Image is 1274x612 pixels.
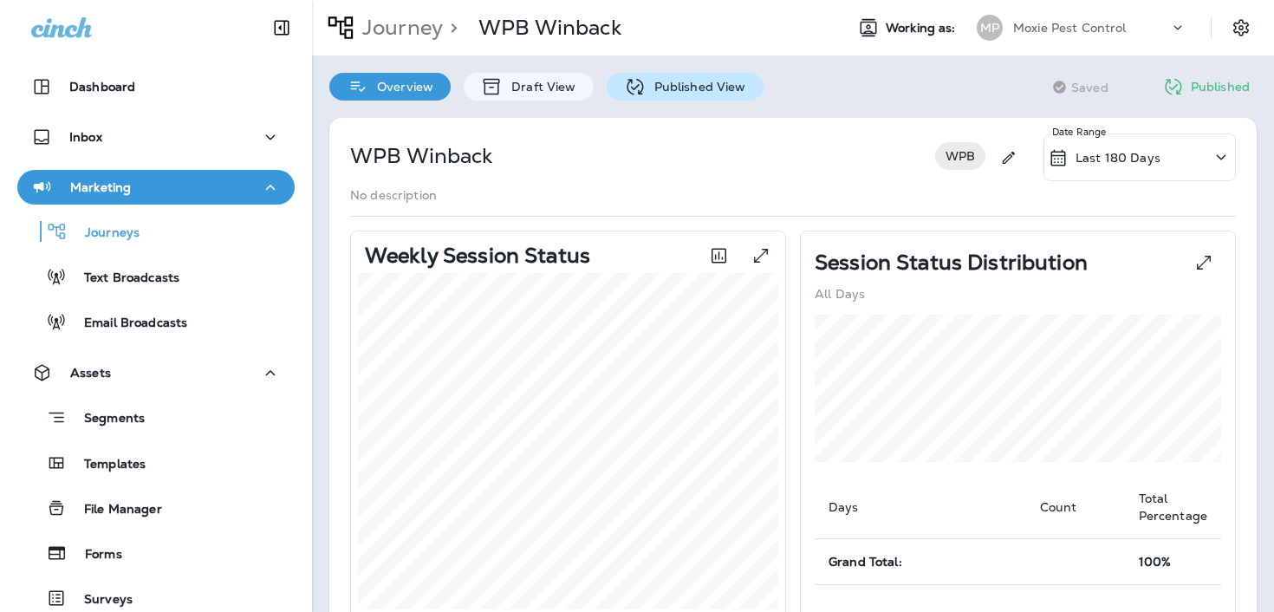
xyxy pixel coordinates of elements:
p: WPB Winback [478,15,621,41]
p: Date Range [1052,125,1108,139]
button: Segments [17,399,295,436]
button: Forms [17,535,295,571]
button: Settings [1225,12,1257,43]
button: Assets [17,355,295,390]
p: Published View [646,80,746,94]
p: Assets [70,366,111,380]
span: Working as: [886,21,959,36]
p: Forms [68,547,122,563]
div: MP [977,15,1003,41]
span: WPB [935,149,985,163]
p: Journey [355,15,443,41]
p: > [443,15,458,41]
p: Published [1191,80,1250,94]
button: Inbox [17,120,295,154]
p: Session Status Distribution [815,256,1088,270]
button: View Pie expanded to full screen [1186,245,1221,280]
button: Collapse Sidebar [257,10,306,45]
button: View graph expanded to full screen [744,238,778,273]
p: Marketing [70,180,131,194]
p: Journeys [68,225,140,242]
p: Text Broadcasts [67,270,179,287]
p: Dashboard [69,80,135,94]
span: Saved [1071,81,1108,94]
span: 100% [1139,554,1172,570]
p: No description [350,188,437,202]
button: File Manager [17,490,295,526]
p: File Manager [67,502,162,518]
p: All Days [815,287,865,301]
span: Grand Total: [829,554,902,570]
p: Moxie Pest Control [1013,21,1127,35]
p: Last 180 Days [1076,151,1160,165]
button: Journeys [17,213,295,250]
button: Marketing [17,170,295,205]
th: Count [1026,476,1125,539]
div: Edit [992,133,1024,181]
button: Text Broadcasts [17,258,295,295]
p: Draft View [503,80,575,94]
p: Inbox [69,130,102,144]
button: Email Broadcasts [17,303,295,340]
p: Weekly Session Status [365,249,590,263]
p: Email Broadcasts [67,316,187,332]
p: Overview [368,80,433,94]
button: Dashboard [17,69,295,104]
p: Segments [67,411,145,428]
p: Surveys [67,592,133,609]
p: Templates [67,457,146,473]
button: Templates [17,445,295,481]
th: Total Percentage [1125,476,1221,539]
p: WPB Winback [350,142,493,170]
button: Toggle between session count and session percentage [701,238,737,273]
th: Days [815,476,1026,539]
